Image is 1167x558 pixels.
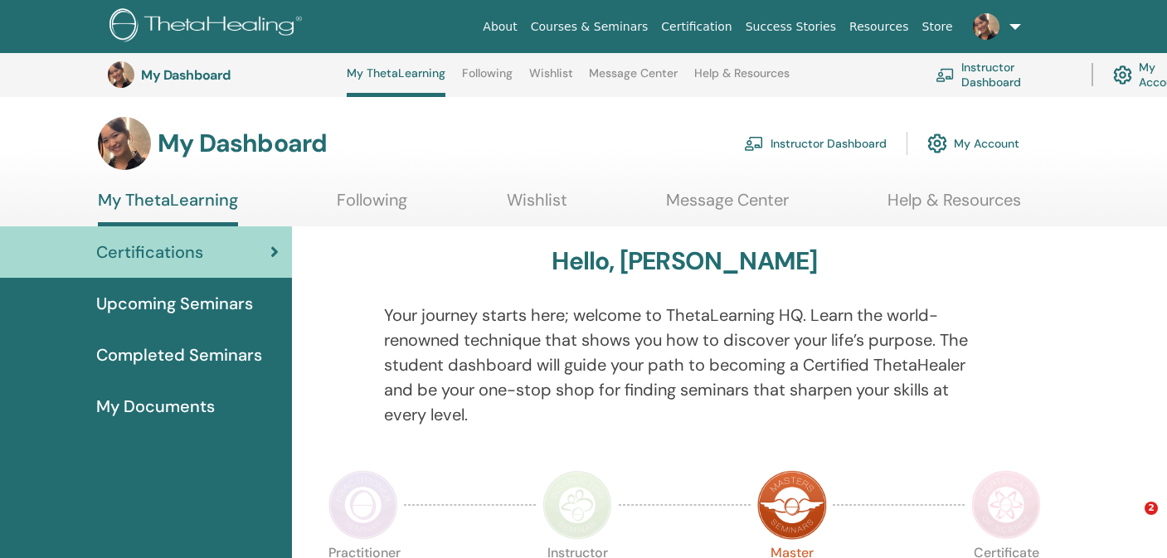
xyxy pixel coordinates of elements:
a: Message Center [666,190,789,222]
a: Instructor Dashboard [744,125,887,162]
img: logo.png [109,8,308,46]
h3: My Dashboard [158,129,327,158]
a: Certification [654,12,738,42]
img: chalkboard-teacher.svg [744,136,764,151]
span: Certifications [96,240,203,264]
iframe: Intercom live chat [1111,502,1150,541]
img: cog.svg [1113,61,1132,89]
img: default.jpg [108,61,134,88]
a: Success Stories [739,12,843,42]
a: Store [916,12,960,42]
a: Resources [843,12,916,42]
img: Practitioner [328,470,398,540]
a: My Account [927,125,1019,162]
a: About [476,12,523,42]
a: Following [462,66,513,93]
span: 2 [1145,502,1158,515]
p: Your journey starts here; welcome to ThetaLearning HQ. Learn the world-renowned technique that sh... [384,303,985,427]
a: Following [337,190,407,222]
a: Instructor Dashboard [936,56,1072,93]
img: chalkboard-teacher.svg [936,68,955,82]
img: cog.svg [927,129,947,158]
a: My ThetaLearning [347,66,445,97]
span: Completed Seminars [96,342,262,367]
span: Upcoming Seminars [96,291,253,316]
a: Wishlist [529,66,573,93]
a: Help & Resources [694,66,790,93]
img: Certificate of Science [971,470,1041,540]
h3: My Dashboard [141,67,307,83]
img: default.jpg [98,117,151,170]
a: Help & Resources [887,190,1021,222]
img: Master [757,470,827,540]
a: Courses & Seminars [524,12,655,42]
a: Wishlist [507,190,567,222]
img: Instructor [542,470,612,540]
a: Message Center [589,66,678,93]
img: default.jpg [973,13,999,40]
h3: Hello, [PERSON_NAME] [552,246,817,276]
span: My Documents [96,394,215,419]
a: My ThetaLearning [98,190,238,226]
